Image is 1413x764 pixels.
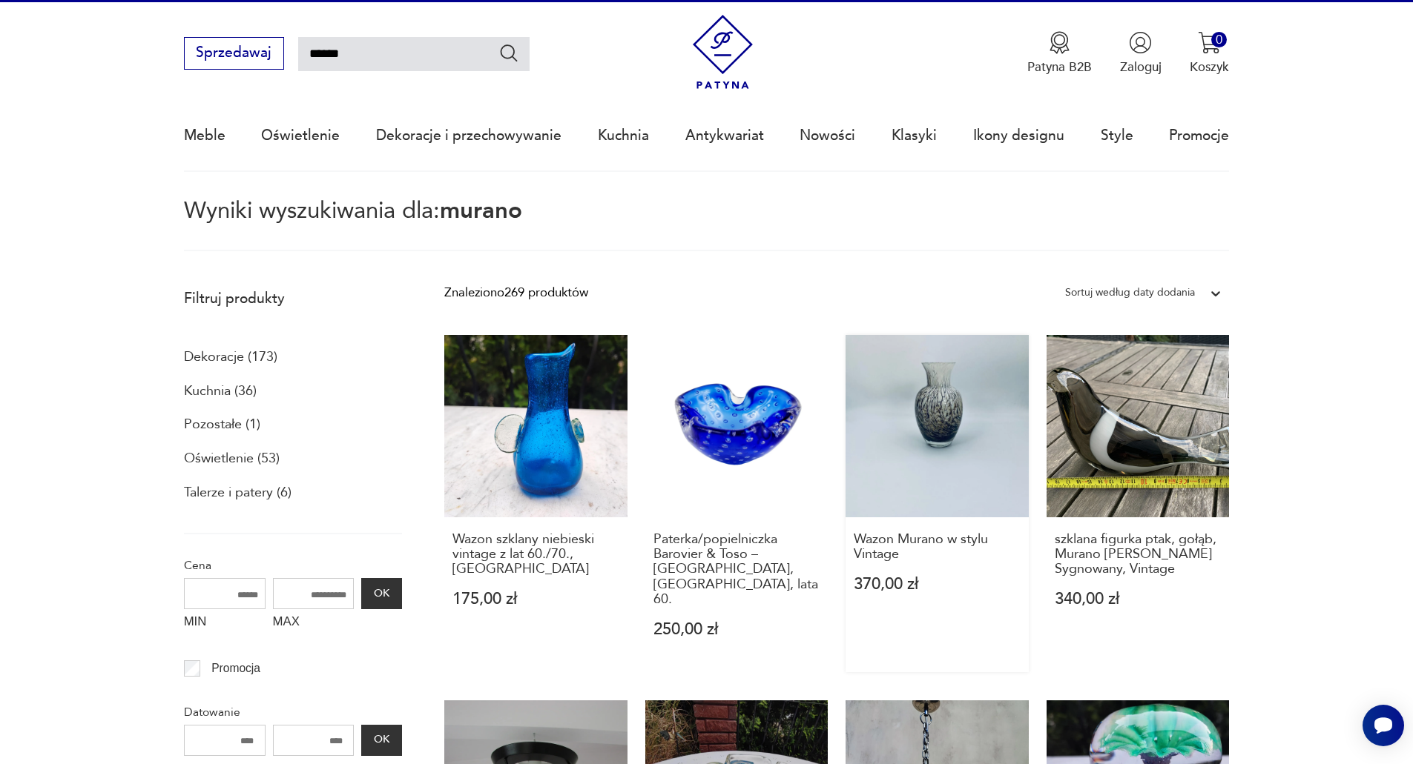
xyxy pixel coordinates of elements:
[452,591,619,607] p: 175,00 zł
[685,102,764,170] a: Antykwariat
[1048,31,1071,54] img: Ikona medalu
[273,609,355,637] label: MAX
[854,532,1021,562] h3: Wazon Murano w stylu Vintage
[211,659,260,678] p: Promocja
[361,578,401,609] button: OK
[1211,32,1227,47] div: 0
[1055,532,1222,577] h3: szklana figurka ptak, gołąb, Murano [PERSON_NAME] Sygnowany, Vintage
[1047,335,1230,672] a: szklana figurka ptak, gołąb, Murano Livio Seguso Sygnowany, Vintageszklana figurka ptak, gołąb, M...
[184,412,260,437] a: Pozostałe (1)
[184,37,284,70] button: Sprzedawaj
[440,195,522,226] span: murano
[184,345,277,370] a: Dekoracje (173)
[800,102,855,170] a: Nowości
[1055,591,1222,607] p: 340,00 zł
[1120,31,1162,76] button: Zaloguj
[498,42,520,64] button: Szukaj
[973,102,1064,170] a: Ikony designu
[854,577,1021,592] p: 370,00 zł
[1190,59,1229,76] p: Koszyk
[1169,102,1229,170] a: Promocje
[184,609,266,637] label: MIN
[1027,31,1092,76] a: Ikona medaluPatyna B2B
[184,200,1230,251] p: Wyniki wyszukiwania dla:
[1190,31,1229,76] button: 0Koszyk
[1363,705,1404,746] iframe: Smartsupp widget button
[598,102,649,170] a: Kuchnia
[892,102,937,170] a: Klasyki
[1027,59,1092,76] p: Patyna B2B
[184,48,284,60] a: Sprzedawaj
[645,335,829,672] a: Paterka/popielniczka Barovier & Toso – Murano, Włochy, lata 60.Paterka/popielniczka Barovier & To...
[376,102,561,170] a: Dekoracje i przechowywanie
[1129,31,1152,54] img: Ikonka użytkownika
[685,15,760,90] img: Patyna - sklep z meblami i dekoracjami vintage
[1027,31,1092,76] button: Patyna B2B
[361,725,401,756] button: OK
[846,335,1029,672] a: Wazon Murano w stylu VintageWazon Murano w stylu Vintage370,00 zł
[184,702,402,722] p: Datowanie
[1120,59,1162,76] p: Zaloguj
[452,532,619,577] h3: Wazon szklany niebieski vintage z lat 60./70., [GEOGRAPHIC_DATA]
[444,335,628,672] a: Wazon szklany niebieski vintage z lat 60./70., MuranoWazon szklany niebieski vintage z lat 60./70...
[184,480,292,505] a: Talerze i patery (6)
[444,283,588,302] div: Znaleziono 269 produktów
[184,556,402,575] p: Cena
[184,446,280,471] a: Oświetlenie (53)
[184,102,225,170] a: Meble
[653,532,820,608] h3: Paterka/popielniczka Barovier & Toso – [GEOGRAPHIC_DATA], [GEOGRAPHIC_DATA], lata 60.
[653,622,820,637] p: 250,00 zł
[184,379,257,404] a: Kuchnia (36)
[184,289,402,308] p: Filtruj produkty
[1065,283,1195,302] div: Sortuj według daty dodania
[261,102,340,170] a: Oświetlenie
[1198,31,1221,54] img: Ikona koszyka
[1101,102,1133,170] a: Style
